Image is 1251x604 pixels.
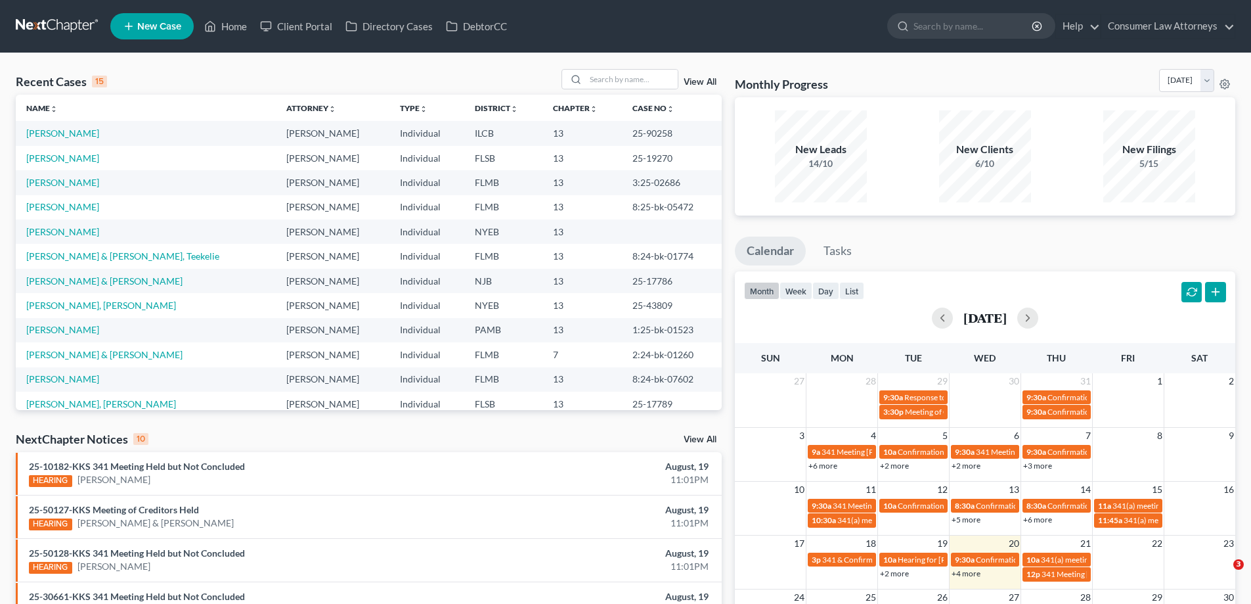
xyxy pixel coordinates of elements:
[491,503,709,517] div: August, 19
[1191,352,1208,363] span: Sat
[542,146,622,170] td: 13
[1079,536,1092,551] span: 21
[1026,407,1046,417] span: 9:30a
[29,504,199,515] a: 25-50127-KKS Meeting of Creditors Held
[735,76,828,92] h3: Monthly Progress
[1098,515,1122,525] span: 11:45a
[26,250,219,262] a: [PERSON_NAME] & [PERSON_NAME], Teekelie
[464,293,542,317] td: NYEB
[1047,352,1066,363] span: Thu
[1079,482,1092,498] span: 14
[77,517,234,530] a: [PERSON_NAME] & [PERSON_NAME]
[955,555,975,565] span: 9:30a
[963,311,1007,325] h2: [DATE]
[253,14,339,38] a: Client Portal
[883,501,896,511] span: 10a
[1151,482,1164,498] span: 15
[328,105,336,113] i: unfold_more
[667,105,674,113] i: unfold_more
[464,121,542,145] td: ILCB
[26,152,99,164] a: [PERSON_NAME]
[590,105,598,113] i: unfold_more
[1007,373,1021,389] span: 30
[775,157,867,170] div: 14/10
[26,226,99,237] a: [PERSON_NAME]
[389,392,464,416] td: Individual
[839,282,864,300] button: list
[952,461,980,471] a: +2 more
[744,282,779,300] button: month
[822,447,928,457] span: 341 Meeting [PERSON_NAME]
[276,170,389,195] td: [PERSON_NAME]
[276,146,389,170] td: [PERSON_NAME]
[26,275,183,287] a: [PERSON_NAME] & [PERSON_NAME]
[92,76,107,87] div: 15
[833,501,939,511] span: 341 Meeting [PERSON_NAME]
[464,195,542,220] td: FLMB
[622,392,722,416] td: 25-17789
[198,14,253,38] a: Home
[276,195,389,220] td: [PERSON_NAME]
[1098,501,1111,511] span: 11a
[1227,373,1235,389] span: 2
[1026,569,1040,579] span: 12p
[1026,501,1046,511] span: 8:30a
[905,407,1051,417] span: Meeting of Creditors for [PERSON_NAME]
[542,170,622,195] td: 13
[735,237,806,266] a: Calendar
[1079,373,1092,389] span: 31
[812,501,831,511] span: 9:30a
[1047,501,1185,511] span: Confirmation hearing [PERSON_NAME]
[50,105,58,113] i: unfold_more
[1056,14,1100,38] a: Help
[793,536,806,551] span: 17
[864,482,877,498] span: 11
[622,293,722,317] td: 25-43809
[276,244,389,268] td: [PERSON_NAME]
[812,282,839,300] button: day
[941,428,949,444] span: 5
[26,349,183,360] a: [PERSON_NAME] & [PERSON_NAME]
[812,237,864,266] a: Tasks
[389,220,464,244] td: Individual
[976,501,1114,511] span: Confirmation Hearing [PERSON_NAME]
[904,392,1064,402] span: Response to TST's Objection [PERSON_NAME]
[439,14,514,38] a: DebtorCC
[812,447,820,457] span: 9a
[491,473,709,486] div: 11:01PM
[389,244,464,268] td: Individual
[464,220,542,244] td: NYEB
[276,392,389,416] td: [PERSON_NAME]
[510,105,518,113] i: unfold_more
[1084,428,1092,444] span: 7
[389,293,464,317] td: Individual
[464,342,542,367] td: FLMB
[286,103,336,113] a: Attorneyunfold_more
[1007,536,1021,551] span: 20
[464,269,542,293] td: NJB
[898,555,1000,565] span: Hearing for [PERSON_NAME]
[1013,428,1021,444] span: 6
[29,475,72,487] div: HEARING
[1222,482,1235,498] span: 16
[976,555,1125,565] span: Confirmation hearing for [PERSON_NAME]
[542,293,622,317] td: 13
[936,536,949,551] span: 19
[542,392,622,416] td: 13
[491,460,709,473] div: August, 19
[276,121,389,145] td: [PERSON_NAME]
[276,269,389,293] td: [PERSON_NAME]
[542,244,622,268] td: 13
[491,560,709,573] div: 11:01PM
[1227,428,1235,444] span: 9
[622,318,722,342] td: 1:25-bk-01523
[864,536,877,551] span: 18
[26,177,99,188] a: [PERSON_NAME]
[880,461,909,471] a: +2 more
[622,244,722,268] td: 8:24-bk-01774
[389,367,464,392] td: Individual
[586,70,678,89] input: Search by name...
[400,103,428,113] a: Typeunfold_more
[869,428,877,444] span: 4
[808,461,837,471] a: +6 more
